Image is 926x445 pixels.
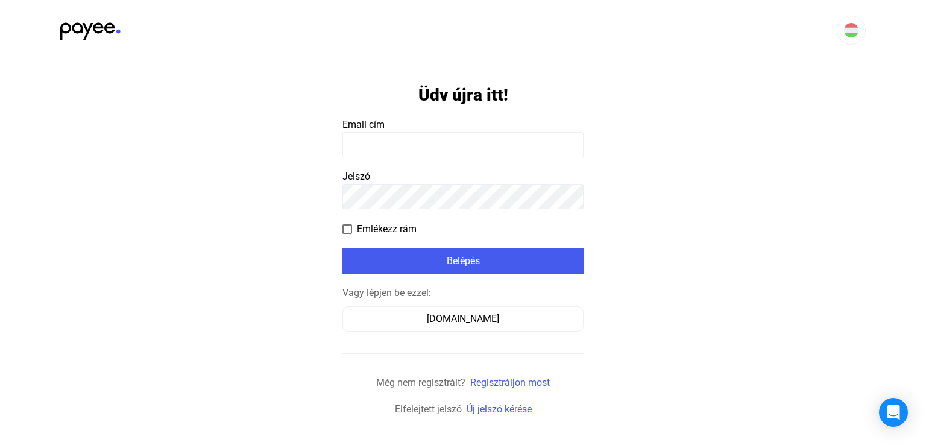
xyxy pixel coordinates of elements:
[347,312,579,326] div: [DOMAIN_NAME]
[418,84,508,106] h1: Üdv újra itt!
[879,398,908,427] div: Open Intercom Messenger
[837,16,866,45] button: HU
[467,403,532,415] a: Új jelszó kérése
[342,286,584,300] div: Vagy lépjen be ezzel:
[60,16,121,40] img: black-payee-blue-dot.svg
[376,377,465,388] span: Még nem regisztrált?
[342,313,584,324] a: [DOMAIN_NAME]
[342,248,584,274] button: Belépés
[844,23,858,37] img: HU
[357,222,417,236] span: Emlékezz rám
[342,306,584,332] button: [DOMAIN_NAME]
[342,171,370,182] span: Jelszó
[346,254,580,268] div: Belépés
[395,403,462,415] span: Elfelejtett jelszó
[470,377,550,388] a: Regisztráljon most
[342,119,385,130] span: Email cím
